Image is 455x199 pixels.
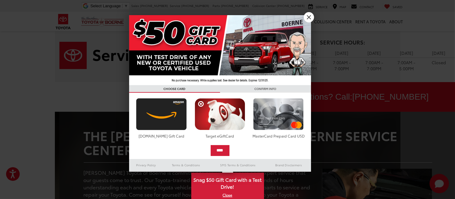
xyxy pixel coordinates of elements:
[209,161,267,169] a: SMS Terms & Conditions
[252,98,305,130] img: mastercard.png
[163,161,209,169] a: Terms & Conditions
[267,161,311,169] a: Brand Disclaimers
[129,85,220,93] h3: CHOOSE CARD
[135,133,188,138] div: [DOMAIN_NAME] Gift Card
[252,133,305,138] div: MasterCard Prepaid Card USD
[193,98,247,130] img: targetcard.png
[192,173,263,192] span: Snag $50 Gift Card with a Test Drive!
[193,133,247,138] div: Target eGiftCard
[135,98,188,130] img: amazoncard.png
[220,85,311,93] h3: CONFIRM INFO
[129,161,163,169] a: Privacy Policy
[129,15,311,85] img: 42635_top_851395.jpg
